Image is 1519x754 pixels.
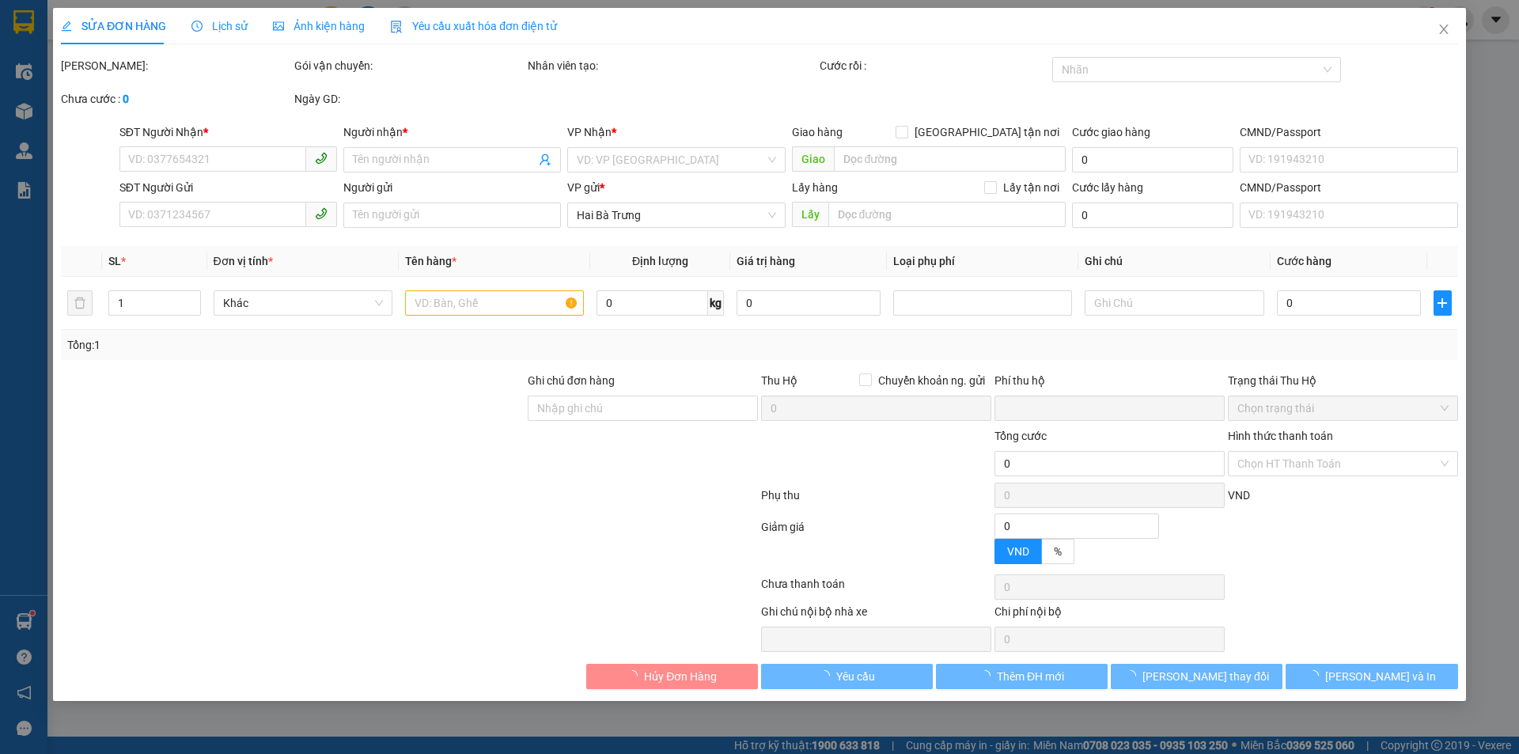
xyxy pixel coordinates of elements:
div: Nhà xe Tiến Oanh [81,7,230,32]
input: VD: Bàn, Ghế [405,290,584,316]
span: Lấy [792,202,828,227]
button: Yêu cầu [761,664,933,689]
div: Ghi chú nội bộ nhà xe [761,603,991,627]
span: phone [315,152,328,165]
span: SỬA ĐƠN HÀNG [61,20,166,32]
img: logo.jpg [7,7,70,70]
div: Trạng thái Thu Hộ [1228,372,1458,389]
span: loading [627,670,644,681]
div: Gói vận chuyển: [294,57,525,74]
span: Chọn trạng thái [1237,396,1449,420]
button: [PERSON_NAME] thay đổi [1111,664,1282,689]
button: plus [1434,290,1451,316]
div: Gửi: [7,70,119,88]
span: 0 [82,108,89,120]
th: Loại phụ phí [887,246,1078,277]
div: Tổng: 1 [67,336,586,354]
input: Dọc đường [828,202,1066,227]
span: Yêu cầu [836,668,875,685]
span: Định lượng [632,255,688,267]
span: VND [1228,489,1250,502]
input: Ghi chú đơn hàng [528,396,758,421]
span: % [1054,545,1062,558]
button: Hủy Đơn Hàng [586,664,758,689]
span: VND [1007,545,1029,558]
span: clock-circle [191,21,203,32]
span: Thêm ĐH mới [997,668,1064,685]
span: picture [273,21,284,32]
span: Đơn vị tính [214,255,273,267]
div: CMND/Passport [1240,179,1457,196]
span: Lịch sử [191,20,248,32]
span: Giao [792,146,834,172]
div: Ngày GD: [294,90,525,108]
b: 0 [123,93,129,105]
div: Người gửi [343,179,561,196]
span: Khác [223,291,383,315]
span: 1 [22,108,28,120]
span: Hai Bà Trưng [578,203,776,227]
div: VP gửi [568,179,786,196]
span: [PERSON_NAME] và In [1325,668,1436,685]
div: SĐT: [119,70,230,88]
button: delete [67,290,93,316]
div: Tổng: [175,105,231,140]
span: Hủy Đơn Hàng [644,668,717,685]
span: 0979218357 [167,90,230,103]
label: Ghi chú đơn hàng [528,374,615,387]
span: plus [1434,297,1450,309]
div: SĐT Người Nhận [119,123,337,141]
th: Ghi chú [1079,246,1271,277]
label: Cước lấy hàng [1072,181,1143,194]
div: Chưa cước : [61,90,291,108]
div: Chưa thanh toán [759,575,993,603]
button: Thêm ĐH mới [936,664,1108,689]
div: SĐT: [119,88,230,105]
span: edit [61,21,72,32]
div: Nhận: [7,88,119,105]
label: Cước giao hàng [1072,126,1150,138]
span: Lấy hàng [792,181,838,194]
img: icon [390,21,403,33]
span: Cước hàng [1277,255,1331,267]
span: close [1438,23,1450,36]
input: Ghi Chú [1085,290,1264,316]
span: [PERSON_NAME] thay đổi [1142,668,1269,685]
input: Cước lấy hàng [1072,203,1233,228]
button: Close [1422,8,1466,52]
span: 30.000 [138,108,172,120]
span: Ảnh kiện hàng [273,20,365,32]
input: Cước giao hàng [1072,147,1233,172]
span: 0901937271 [167,73,230,85]
span: [GEOGRAPHIC_DATA] tận nơi [908,123,1066,141]
span: loading [1125,670,1142,681]
span: Tổng cước [994,430,1047,442]
span: loading [1308,670,1325,681]
span: loading [979,670,997,681]
div: CMND/Passport [1240,123,1457,141]
div: Nhân viên tạo: [528,57,816,74]
span: VP Nhận [568,126,612,138]
span: HOÀN HẢO [27,73,83,85]
span: Thu Hộ [761,374,797,387]
span: user-add [540,153,552,166]
span: Chuyển khoản ng. gửi [872,372,991,389]
span: Lấy tận nơi [997,179,1066,196]
span: Giao hàng [792,126,843,138]
div: Phụ thu [759,487,993,514]
input: Dọc đường [834,146,1066,172]
div: Phí thu hộ [994,372,1225,396]
div: CC : [119,105,175,140]
span: loading [819,670,836,681]
span: SL [109,255,122,267]
span: Giá trị hàng [737,255,795,267]
div: [PERSON_NAME]: [61,57,291,74]
div: CR : [63,105,119,140]
div: Ngày gửi: 16:13 [DATE] [81,32,230,51]
div: Giảm giá [759,518,993,571]
span: kg [708,290,724,316]
span: phone [315,207,328,220]
div: Cước rồi : [820,57,1050,74]
div: SL: [7,105,63,140]
span: Tên hàng [405,255,456,267]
